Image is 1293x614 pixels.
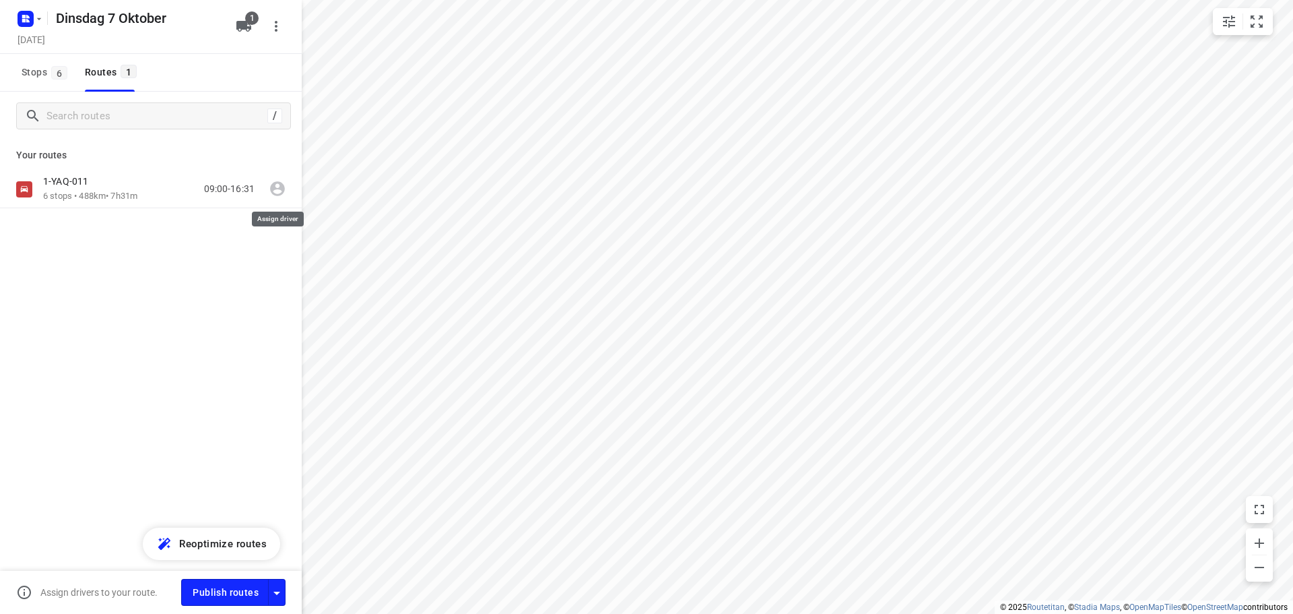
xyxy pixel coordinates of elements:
span: 1 [121,65,137,78]
p: 1-YAQ-011 [43,175,96,187]
li: © 2025 , © , © © contributors [1000,603,1288,612]
div: Routes [85,64,141,81]
div: small contained button group [1213,8,1273,35]
a: OpenMapTiles [1129,603,1181,612]
span: 1 [245,11,259,25]
button: Map settings [1216,8,1242,35]
span: Stops [22,64,71,81]
button: Reoptimize routes [143,528,280,560]
a: OpenStreetMap [1187,603,1243,612]
p: Assign drivers to your route. [40,587,158,598]
span: 6 [51,66,67,80]
a: Stadia Maps [1074,603,1120,612]
div: Driver app settings [269,584,285,601]
button: Fit zoom [1243,8,1270,35]
h5: Rename [51,7,225,29]
button: Publish routes [181,579,269,605]
p: 09:00-16:31 [204,182,255,196]
button: 1 [230,13,257,40]
p: Your routes [16,148,286,162]
p: 6 stops • 488km • 7h31m [43,190,137,203]
a: Routetitan [1027,603,1065,612]
span: Publish routes [193,584,259,601]
input: Search routes [46,106,267,127]
h5: Project date [12,32,51,47]
span: Reoptimize routes [179,535,267,553]
div: / [267,109,282,123]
